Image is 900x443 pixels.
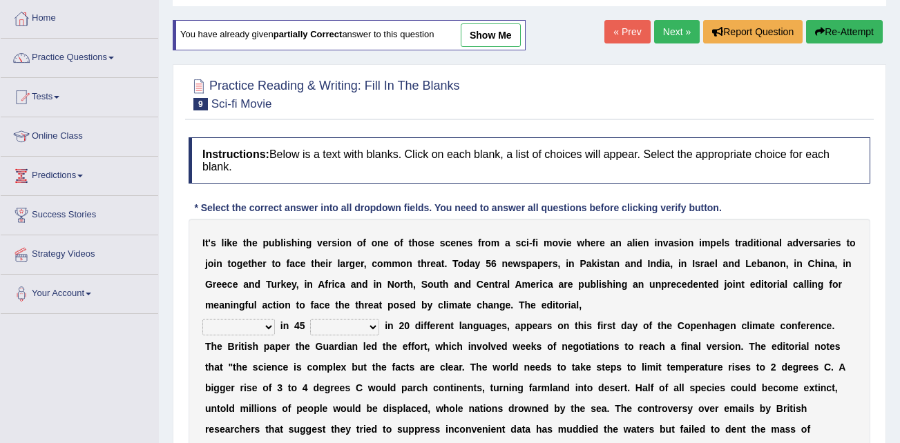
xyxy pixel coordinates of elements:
[271,258,275,269] b: t
[850,237,856,248] b: o
[774,258,781,269] b: o
[418,237,424,248] b: o
[796,258,803,269] b: n
[458,258,464,269] b: o
[361,258,364,269] b: r
[808,258,815,269] b: C
[508,258,513,269] b: e
[286,258,289,269] b: f
[356,279,362,290] b: n
[1,39,158,73] a: Practice Questions
[734,258,740,269] b: d
[439,279,443,290] b: t
[552,237,558,248] b: o
[654,20,700,43] a: Next »
[580,258,586,269] b: P
[779,237,782,248] b: l
[421,279,428,290] b: S
[763,258,768,269] b: a
[205,258,208,269] b: j
[394,279,401,290] b: o
[836,237,841,248] b: s
[498,279,501,290] b: r
[345,237,352,248] b: n
[700,258,704,269] b: r
[427,258,430,269] b: r
[394,237,400,248] b: o
[249,279,255,290] b: n
[635,237,638,248] b: i
[412,237,418,248] b: h
[262,237,269,248] b: p
[609,258,614,269] b: a
[383,258,392,269] b: m
[246,237,252,248] b: h
[681,258,687,269] b: n
[600,237,605,248] b: e
[423,237,429,248] b: s
[463,258,470,269] b: d
[670,258,673,269] b: ,
[328,258,332,269] b: r
[283,237,286,248] b: i
[1,196,158,230] a: Success Stories
[759,237,762,248] b: i
[627,237,633,248] b: a
[392,258,400,269] b: m
[682,237,688,248] b: o
[631,258,637,269] b: n
[231,258,237,269] b: o
[266,279,271,290] b: T
[373,279,376,290] b: i
[477,279,483,290] b: C
[747,237,754,248] b: d
[692,258,695,269] b: I
[584,237,591,248] b: h
[467,237,472,248] b: s
[462,237,468,248] b: e
[577,237,584,248] b: w
[1,78,158,112] a: Tests
[355,258,361,269] b: e
[632,237,635,248] b: l
[702,237,710,248] b: m
[237,258,243,269] b: g
[461,23,521,47] a: show me
[377,258,383,269] b: o
[436,258,441,269] b: a
[703,20,803,43] button: Report Question
[376,279,382,290] b: n
[813,237,818,248] b: s
[430,258,436,269] b: e
[337,237,340,248] b: i
[193,98,208,110] span: 9
[798,237,804,248] b: v
[751,258,757,269] b: e
[251,258,258,269] b: h
[429,237,434,248] b: e
[208,258,214,269] b: o
[252,237,258,248] b: e
[357,237,363,248] b: o
[738,237,742,248] b: r
[650,258,656,269] b: n
[317,237,323,248] b: v
[605,258,609,269] b: t
[307,279,313,290] b: n
[827,237,830,248] b: i
[466,279,472,290] b: d
[768,258,774,269] b: n
[591,237,596,248] b: e
[443,279,449,290] b: h
[804,237,810,248] b: e
[537,258,544,269] b: p
[280,279,286,290] b: k
[271,279,277,290] b: u
[475,258,481,269] b: y
[664,258,670,269] b: a
[325,279,328,290] b: f
[818,237,824,248] b: a
[521,258,526,269] b: s
[452,258,458,269] b: T
[695,258,700,269] b: s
